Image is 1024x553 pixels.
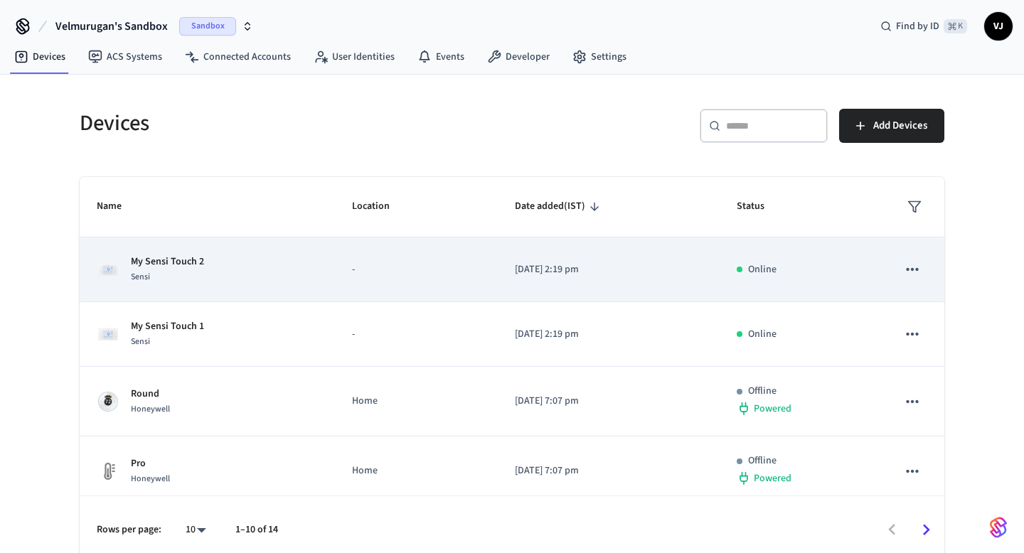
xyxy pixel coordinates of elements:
[179,17,236,36] span: Sandbox
[97,460,119,483] img: thermostat_fallback
[986,14,1011,39] span: VJ
[515,195,604,218] span: Date added(IST)
[97,390,119,413] img: honeywell_round
[944,19,967,33] span: ⌘ K
[131,403,170,415] span: Honeywell
[302,44,406,70] a: User Identities
[131,456,170,471] p: Pro
[352,195,408,218] span: Location
[97,323,119,345] img: Sensi Smart Thermostat (White)
[352,394,481,409] p: Home
[873,117,927,135] span: Add Devices
[131,387,170,402] p: Round
[131,335,150,348] span: Sensi
[748,327,777,342] p: Online
[97,195,140,218] span: Name
[131,254,204,269] p: My Sensi Touch 2
[748,453,777,468] p: Offline
[515,262,703,277] p: [DATE] 2:19 pm
[515,463,703,478] p: [DATE] 7:07 pm
[896,19,939,33] span: Find by ID
[476,44,561,70] a: Developer
[3,44,77,70] a: Devices
[352,262,481,277] p: -
[406,44,476,70] a: Events
[910,513,943,547] button: Go to next page
[984,12,1013,41] button: VJ
[754,471,791,485] span: Powered
[869,14,978,39] div: Find by ID⌘ K
[131,319,204,334] p: My Sensi Touch 1
[839,109,944,143] button: Add Devices
[352,463,481,478] p: Home
[77,44,174,70] a: ACS Systems
[131,473,170,485] span: Honeywell
[352,327,481,342] p: -
[515,394,703,409] p: [DATE] 7:07 pm
[178,520,213,540] div: 10
[990,516,1007,539] img: SeamLogoGradient.69752ec5.svg
[174,44,302,70] a: Connected Accounts
[97,258,119,281] img: Sensi Smart Thermostat (White)
[737,195,783,218] span: Status
[97,522,161,537] p: Rows per page:
[235,522,278,537] p: 1–10 of 14
[80,109,503,138] h5: Devices
[561,44,638,70] a: Settings
[515,327,703,342] p: [DATE] 2:19 pm
[748,384,777,399] p: Offline
[55,18,168,35] span: Velmurugan's Sandbox
[131,271,150,283] span: Sensi
[754,402,791,416] span: Powered
[748,262,777,277] p: Online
